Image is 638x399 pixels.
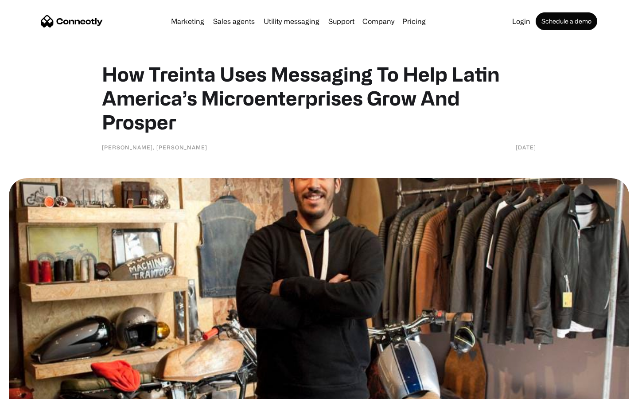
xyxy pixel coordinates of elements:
a: Pricing [399,18,429,25]
a: Schedule a demo [536,12,597,30]
div: [DATE] [516,143,536,152]
a: Utility messaging [260,18,323,25]
a: Marketing [167,18,208,25]
aside: Language selected: English [9,383,53,396]
div: [PERSON_NAME], [PERSON_NAME] [102,143,207,152]
a: Sales agents [210,18,258,25]
ul: Language list [18,383,53,396]
div: Company [362,15,394,27]
a: Login [509,18,534,25]
a: Support [325,18,358,25]
h1: How Treinta Uses Messaging To Help Latin America’s Microenterprises Grow And Prosper [102,62,536,134]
